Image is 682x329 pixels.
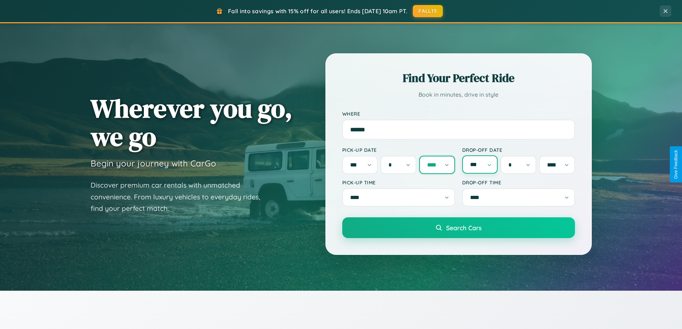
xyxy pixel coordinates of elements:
label: Drop-off Date [462,147,575,153]
h1: Wherever you go, we go [91,94,292,151]
div: Give Feedback [673,150,678,179]
h2: Find Your Perfect Ride [342,70,575,86]
label: Pick-up Date [342,147,455,153]
p: Discover premium car rentals with unmatched convenience. From luxury vehicles to everyday rides, ... [91,179,270,214]
label: Drop-off Time [462,179,575,185]
label: Where [342,111,575,117]
span: Fall into savings with 15% off for all users! Ends [DATE] 10am PT. [228,8,407,15]
span: Search Cars [446,224,482,232]
h3: Begin your journey with CarGo [91,158,216,169]
p: Book in minutes, drive in style [342,89,575,100]
label: Pick-up Time [342,179,455,185]
button: Search Cars [342,217,575,238]
button: FALL15 [413,5,443,17]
